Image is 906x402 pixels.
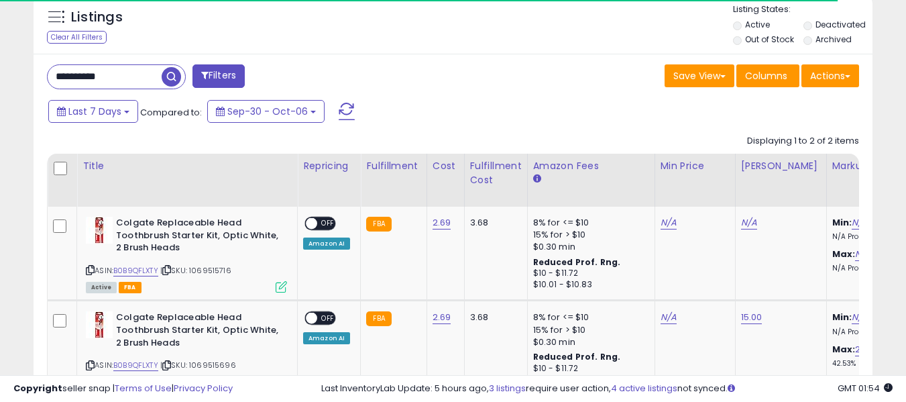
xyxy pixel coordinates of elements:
[160,265,231,276] span: | SKU: 1069515716
[741,216,757,230] a: N/A
[366,311,391,326] small: FBA
[113,265,158,277] a: B0B9QFLXTY
[533,229,644,241] div: 15% for > $10
[470,311,517,323] div: 3.68
[207,100,325,123] button: Sep-30 - Oct-06
[747,135,859,148] div: Displaying 1 to 2 of 2 items
[116,311,279,352] b: Colgate Replaceable Head Toothbrush Starter Kit, Optic White, 2 Brush Heads
[801,64,859,87] button: Actions
[317,218,339,230] span: OFF
[48,100,138,123] button: Last 7 Days
[533,336,644,348] div: $0.30 min
[832,343,856,356] b: Max:
[433,159,459,173] div: Cost
[661,216,677,230] a: N/A
[116,217,279,258] b: Colgate Replaceable Head Toothbrush Starter Kit, Optic White, 2 Brush Heads
[733,3,872,16] p: Listing States:
[366,159,420,173] div: Fulfillment
[303,238,350,250] div: Amazon AI
[533,279,644,291] div: $10.01 - $10.83
[832,216,852,229] b: Min:
[852,216,868,230] a: N/A
[533,268,644,279] div: $10 - $11.72
[838,382,893,395] span: 2025-10-14 01:54 GMT
[160,360,236,370] span: | SKU: 1069515696
[745,69,787,83] span: Columns
[533,351,621,362] b: Reduced Prof. Rng.
[745,19,770,30] label: Active
[86,311,113,338] img: 41Xy1UgzRwL._SL40_.jpg
[855,343,881,356] a: 237.17
[533,241,644,253] div: $0.30 min
[82,159,292,173] div: Title
[533,159,649,173] div: Amazon Fees
[741,311,762,324] a: 15.00
[86,217,113,244] img: 41Xy1UgzRwL._SL40_.jpg
[113,360,158,371] a: B0B9QFLXTY
[71,8,123,27] h5: Listings
[47,31,107,44] div: Clear All Filters
[832,311,852,323] b: Min:
[489,382,526,395] a: 3 listings
[832,248,856,260] b: Max:
[433,216,451,230] a: 2.69
[533,324,644,336] div: 15% for > $10
[86,217,287,291] div: ASIN:
[815,19,866,30] label: Deactivated
[86,282,117,293] span: All listings currently available for purchase on Amazon
[815,34,852,45] label: Archived
[470,159,522,187] div: Fulfillment Cost
[661,311,677,324] a: N/A
[533,217,644,229] div: 8% for <= $10
[321,383,893,395] div: Last InventoryLab Update: 5 hours ago, require user action, not synced.
[174,382,233,395] a: Privacy Policy
[855,248,871,261] a: N/A
[317,313,339,324] span: OFF
[192,64,245,88] button: Filters
[852,311,868,324] a: N/A
[745,34,794,45] label: Out of Stock
[366,217,391,232] small: FBA
[661,159,730,173] div: Min Price
[227,105,308,118] span: Sep-30 - Oct-06
[115,382,172,395] a: Terms of Use
[13,382,62,395] strong: Copyright
[533,256,621,268] b: Reduced Prof. Rng.
[665,64,734,87] button: Save View
[741,159,821,173] div: [PERSON_NAME]
[470,217,517,229] div: 3.68
[119,282,141,293] span: FBA
[303,332,350,344] div: Amazon AI
[533,311,644,323] div: 8% for <= $10
[140,106,202,119] span: Compared to:
[433,311,451,324] a: 2.69
[533,173,541,185] small: Amazon Fees.
[68,105,121,118] span: Last 7 Days
[611,382,677,395] a: 4 active listings
[736,64,799,87] button: Columns
[13,383,233,395] div: seller snap | |
[303,159,355,173] div: Repricing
